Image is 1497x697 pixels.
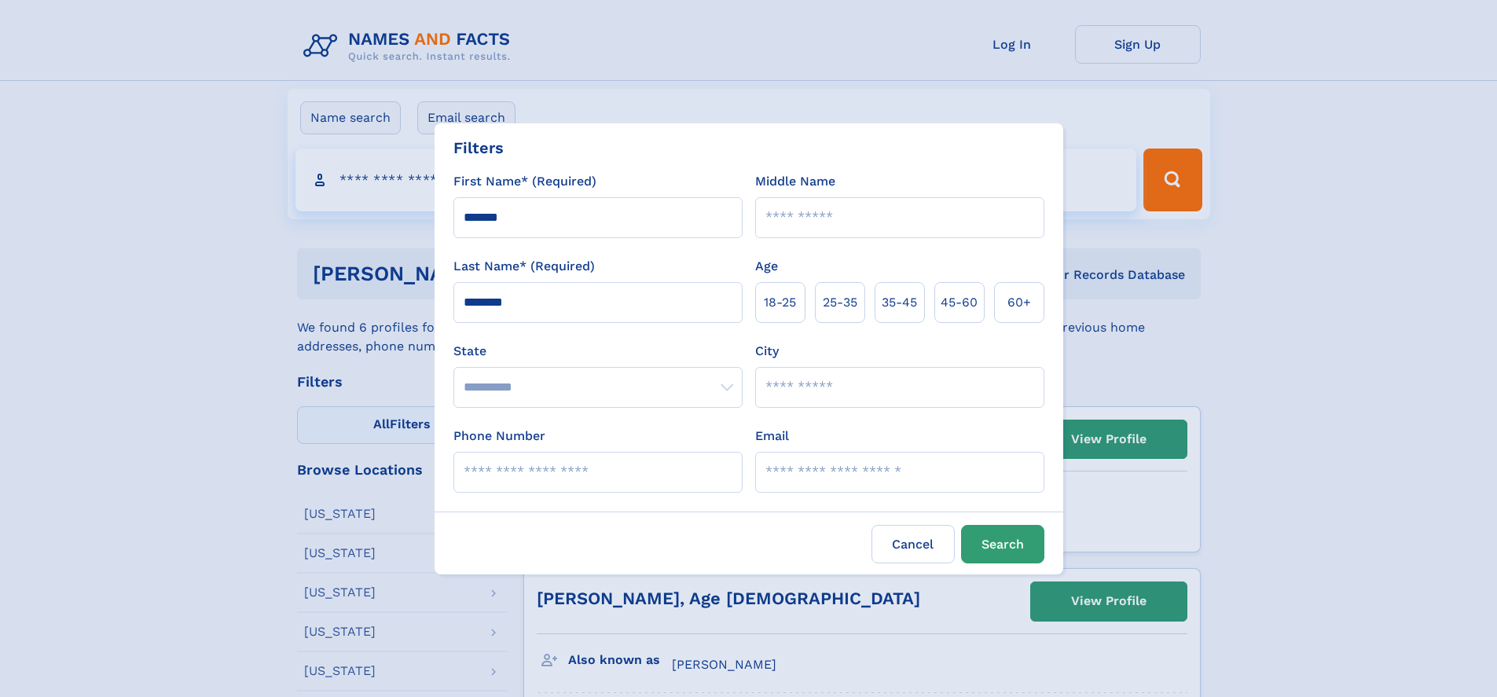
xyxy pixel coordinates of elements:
label: Age [755,257,778,276]
label: State [453,342,743,361]
span: 25‑35 [823,293,857,312]
label: Phone Number [453,427,545,446]
div: Filters [453,136,504,160]
label: First Name* (Required) [453,172,596,191]
span: 35‑45 [882,293,917,312]
span: 45‑60 [941,293,978,312]
button: Search [961,525,1044,563]
label: Last Name* (Required) [453,257,595,276]
label: Middle Name [755,172,835,191]
label: Cancel [871,525,955,563]
label: City [755,342,779,361]
span: 60+ [1007,293,1031,312]
span: 18‑25 [764,293,796,312]
label: Email [755,427,789,446]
